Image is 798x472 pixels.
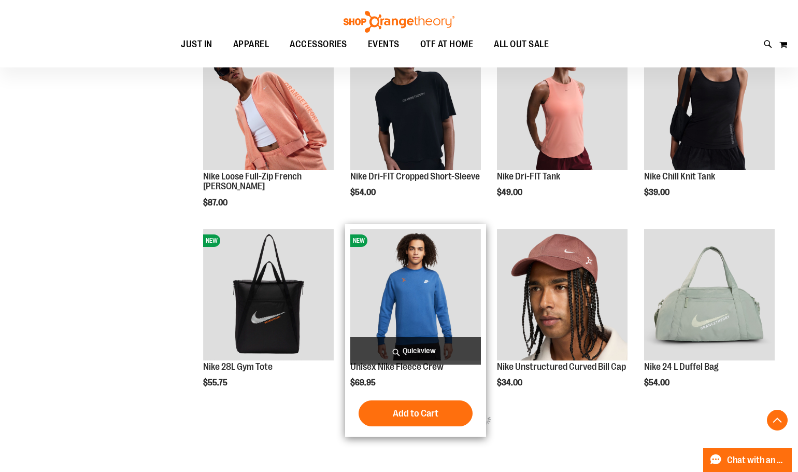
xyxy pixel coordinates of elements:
[639,34,780,224] div: product
[342,11,456,33] img: Shop Orangetheory
[492,224,633,414] div: product
[644,39,775,171] a: Nike Chill Knit TankNEW
[350,229,481,360] img: Unisex Nike Fleece Crew
[767,410,788,431] button: Back To Top
[203,198,229,207] span: $87.00
[350,39,481,170] img: Nike Dri-FIT Cropped Short-Sleeve
[644,171,715,182] a: Nike Chill Knit Tank
[644,39,775,170] img: Nike Chill Knit Tank
[350,188,377,197] span: $54.00
[233,33,269,56] span: APPAREL
[198,34,339,234] div: product
[345,34,486,224] div: product
[350,229,481,362] a: Unisex Nike Fleece CrewNEW
[203,229,334,362] a: Nike 28L Gym ToteNEW
[350,362,444,372] a: Unisex Nike Fleece Crew
[345,224,486,437] div: product
[497,188,524,197] span: $49.00
[481,414,491,425] img: ias-spinner.gif
[644,188,671,197] span: $39.00
[203,362,273,372] a: Nike 28L Gym Tote
[492,34,633,224] div: product
[644,229,775,362] a: Nike 24 L Duffel Bag
[644,362,719,372] a: Nike 24 L Duffel Bag
[644,229,775,360] img: Nike 24 L Duffel Bag
[203,378,229,387] span: $55.75
[290,33,347,56] span: ACCESSORIES
[203,39,334,171] a: Nike Loose Full-Zip French Terry HoodieNEW
[350,39,481,171] a: Nike Dri-FIT Cropped Short-SleeveNEW
[497,39,628,171] a: Nike Dri-FIT TankNEW
[393,408,438,419] span: Add to Cart
[350,378,377,387] span: $69.95
[203,229,334,360] img: Nike 28L Gym Tote
[203,39,334,170] img: Nike Loose Full-Zip French Terry Hoodie
[497,39,628,170] img: Nike Dri-FIT Tank
[703,448,792,472] button: Chat with an Expert
[350,171,480,182] a: Nike Dri-FIT Cropped Short-Sleeve
[497,362,626,372] a: Nike Unstructured Curved Bill Cap
[727,455,786,465] span: Chat with an Expert
[350,234,367,247] span: NEW
[203,171,302,192] a: Nike Loose Full-Zip French [PERSON_NAME]
[420,33,474,56] span: OTF AT HOME
[644,378,671,387] span: $54.00
[350,337,481,365] a: Quickview
[497,378,524,387] span: $34.00
[494,33,549,56] span: ALL OUT SALE
[368,33,400,56] span: EVENTS
[497,171,560,182] a: Nike Dri-FIT Tank
[639,224,780,414] div: product
[181,33,212,56] span: JUST IN
[497,229,628,360] img: Nike Unstructured Curved Bill Cap
[203,234,220,247] span: NEW
[497,229,628,362] a: Nike Unstructured Curved Bill Cap
[359,400,473,426] button: Add to Cart
[198,224,339,414] div: product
